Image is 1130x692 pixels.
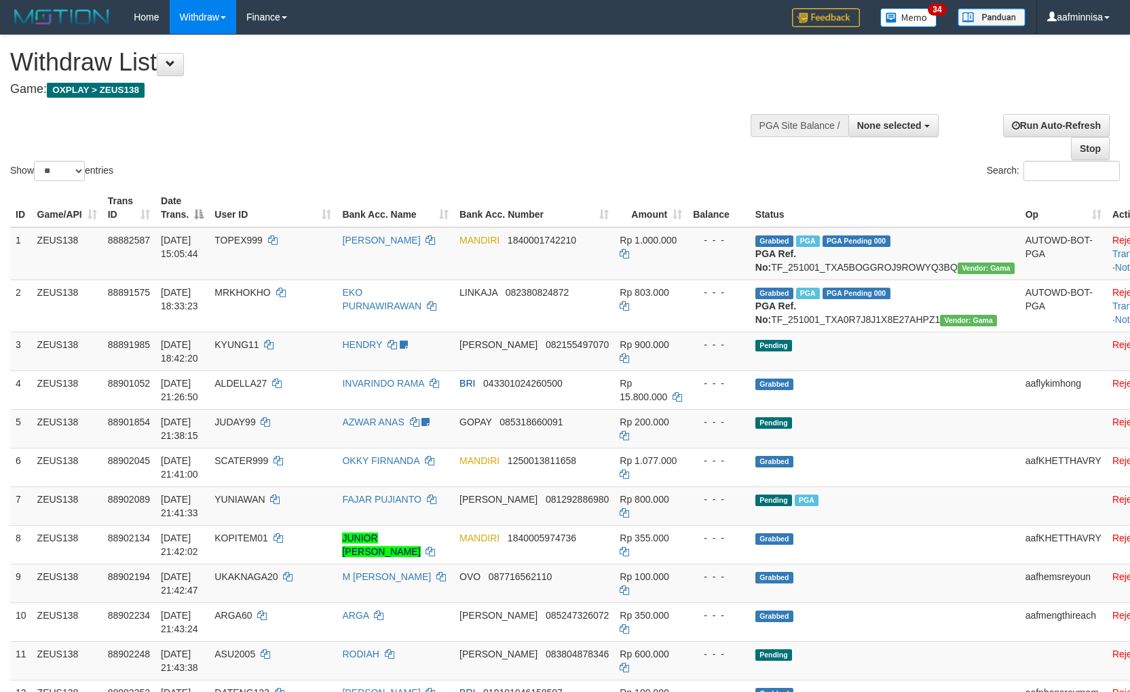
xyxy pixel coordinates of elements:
[489,571,552,582] span: Copy 087716562110 to clipboard
[214,494,265,505] span: YUNIAWAN
[693,570,745,583] div: - - -
[32,189,102,227] th: Game/API: activate to sort column ascending
[620,494,668,505] span: Rp 800.000
[795,495,818,506] span: Marked by aafchomsokheang
[755,456,793,467] span: Grabbed
[459,378,475,389] span: BRI
[688,189,750,227] th: Balance
[958,8,1025,26] img: panduan.png
[342,235,420,246] a: [PERSON_NAME]
[823,288,890,299] span: PGA Pending
[750,227,1020,280] td: TF_251001_TXA5BOGGROJ9ROWYQ3BQ
[32,409,102,448] td: ZEUS138
[755,248,796,273] b: PGA Ref. No:
[342,649,379,659] a: RODIAH
[620,339,668,350] span: Rp 900.000
[214,610,252,621] span: ARGA60
[214,339,259,350] span: KYUNG11
[161,455,198,480] span: [DATE] 21:41:00
[32,564,102,602] td: ZEUS138
[10,161,113,181] label: Show entries
[620,571,668,582] span: Rp 100.000
[342,610,369,621] a: ARGA
[10,49,740,76] h1: Withdraw List
[10,83,740,96] h4: Game:
[108,417,150,427] span: 88901854
[693,415,745,429] div: - - -
[214,455,268,466] span: SCATER999
[755,533,793,545] span: Grabbed
[342,533,420,557] a: JUNIOR [PERSON_NAME]
[508,455,576,466] span: Copy 1250013811658 to clipboard
[342,455,419,466] a: OKKY FIRNANDA
[755,288,793,299] span: Grabbed
[1020,227,1107,280] td: AUTOWD-BOT-PGA
[32,227,102,280] td: ZEUS138
[342,571,431,582] a: M [PERSON_NAME]
[508,533,576,543] span: Copy 1840005974736 to clipboard
[750,280,1020,332] td: TF_251001_TXA0R7J8J1X8E27AHPZ1
[108,378,150,389] span: 88901052
[10,7,113,27] img: MOTION_logo.png
[459,649,538,659] span: [PERSON_NAME]
[546,649,609,659] span: Copy 083804878346 to clipboard
[214,571,278,582] span: UKAKNAGA20
[108,287,150,298] span: 88891575
[214,378,267,389] span: ALDELLA27
[32,280,102,332] td: ZEUS138
[620,287,668,298] span: Rp 803.000
[108,455,150,466] span: 88902045
[459,339,538,350] span: [PERSON_NAME]
[620,649,668,659] span: Rp 600.000
[454,189,614,227] th: Bank Acc. Number: activate to sort column ascending
[928,3,946,16] span: 34
[161,494,198,518] span: [DATE] 21:41:33
[108,494,150,505] span: 88902089
[10,486,32,525] td: 7
[693,286,745,299] div: - - -
[10,448,32,486] td: 6
[693,647,745,661] div: - - -
[32,332,102,370] td: ZEUS138
[10,227,32,280] td: 1
[620,235,677,246] span: Rp 1.000.000
[161,287,198,311] span: [DATE] 18:33:23
[792,8,860,27] img: Feedback.jpg
[102,189,155,227] th: Trans ID: activate to sort column ascending
[459,287,497,298] span: LINKAJA
[108,235,150,246] span: 88882587
[161,378,198,402] span: [DATE] 21:26:50
[108,533,150,543] span: 88902134
[755,301,796,325] b: PGA Ref. No:
[755,495,792,506] span: Pending
[161,533,198,557] span: [DATE] 21:42:02
[214,287,270,298] span: MRKHOKHO
[506,287,569,298] span: Copy 082380824872 to clipboard
[848,114,939,137] button: None selected
[459,610,538,621] span: [PERSON_NAME]
[693,609,745,622] div: - - -
[10,332,32,370] td: 3
[750,189,1020,227] th: Status
[342,378,423,389] a: INVARINDO RAMA
[10,189,32,227] th: ID
[1020,370,1107,409] td: aaflykimhong
[161,417,198,441] span: [DATE] 21:38:15
[10,280,32,332] td: 2
[880,8,937,27] img: Button%20Memo.svg
[693,233,745,247] div: - - -
[483,378,563,389] span: Copy 043301024260500 to clipboard
[214,533,268,543] span: KOPITEM01
[620,455,677,466] span: Rp 1.077.000
[823,235,890,247] span: PGA Pending
[693,493,745,506] div: - - -
[342,339,382,350] a: HENDRY
[32,641,102,680] td: ZEUS138
[1020,564,1107,602] td: aafhemsreyoun
[1020,525,1107,564] td: aafKHETTHAVRY
[620,378,667,402] span: Rp 15.800.000
[546,339,609,350] span: Copy 082155497070 to clipboard
[108,610,150,621] span: 88902234
[755,417,792,429] span: Pending
[755,572,793,583] span: Grabbed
